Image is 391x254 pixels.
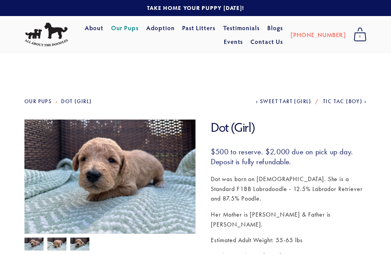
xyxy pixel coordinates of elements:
[323,98,367,105] a: Tic Tac (Boy)
[24,120,195,248] img: Dot 1.jpg
[47,237,66,251] img: Dot 2.jpg
[211,235,367,245] p: Estimated Adult Weight: 55-65 lbs
[182,24,215,32] a: Past Litters
[211,120,367,135] h1: Dot (Girl)
[61,98,92,105] a: Dot (Girl)
[223,21,260,35] a: Testimonials
[354,32,367,42] span: 0
[24,238,44,252] img: Dot 1.jpg
[256,98,312,105] a: Sweet Tart (Girl)
[323,98,362,105] span: Tic Tac (Boy)
[211,210,367,229] p: Her Mother is [PERSON_NAME] & Father is [PERSON_NAME].
[260,98,312,105] span: Sweet Tart (Girl)
[211,147,367,167] h3: $500 to reserve. $2,000 due on pick up day. Deposit is fully refundable.
[250,35,283,49] a: Contact Us
[24,98,52,105] a: Our Pups
[350,25,370,44] a: 0 items in cart
[211,174,367,204] p: Dot was born on [DEMOGRAPHIC_DATA]. She is a Standard F1BB Labradoodle - 12.5% Labrador Retriever...
[224,35,243,49] a: Events
[267,21,283,35] a: Blogs
[70,238,89,252] img: Dot 3.jpg
[291,28,346,42] a: [PHONE_NUMBER]
[111,21,139,35] a: Our Pups
[146,21,175,35] a: Adoption
[85,21,103,35] a: About
[24,23,68,47] img: All About The Doodles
